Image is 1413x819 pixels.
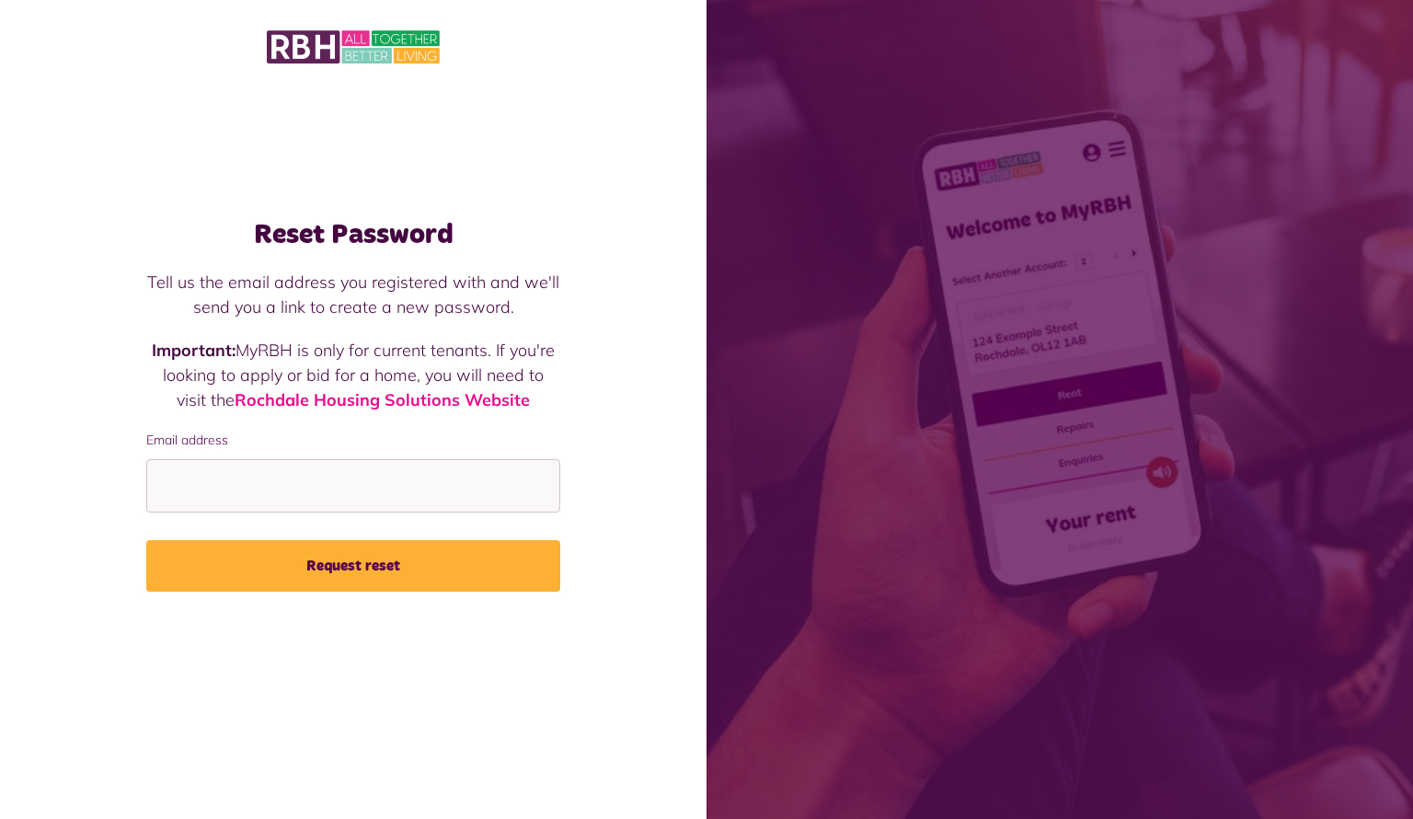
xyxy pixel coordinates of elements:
strong: Important: [152,340,235,361]
label: Email address [146,431,560,450]
a: Rochdale Housing Solutions Website [235,389,530,410]
button: Request reset [146,540,560,592]
h1: Reset Password [146,218,560,251]
p: MyRBH is only for current tenants. If you're looking to apply or bid for a home, you will need to... [146,338,560,412]
img: MyRBH [267,28,440,66]
p: Tell us the email address you registered with and we'll send you a link to create a new password. [146,270,560,319]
